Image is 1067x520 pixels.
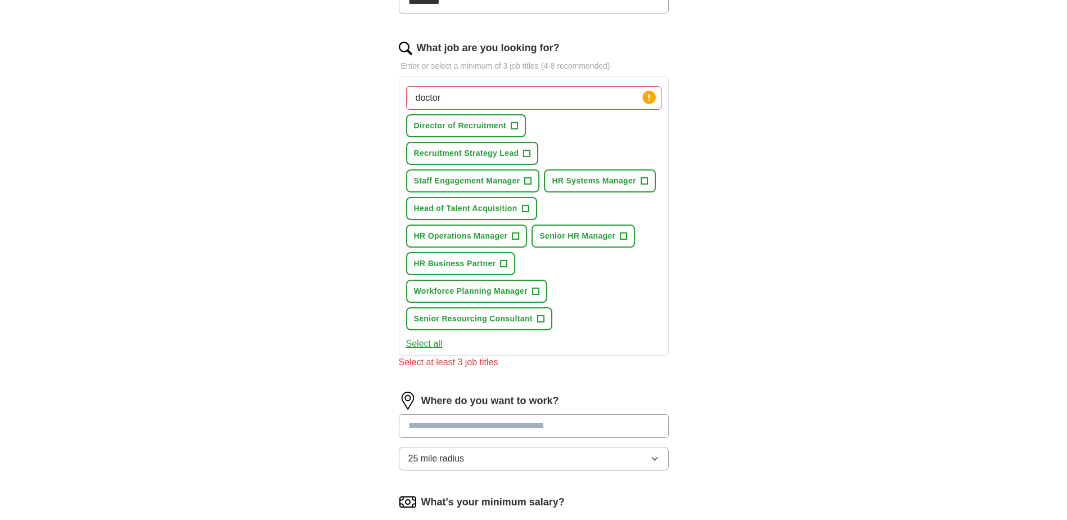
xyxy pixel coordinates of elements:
[414,175,520,187] span: Staff Engagement Manager
[552,175,636,187] span: HR Systems Manager
[414,230,508,242] span: HR Operations Manager
[406,142,539,165] button: Recruitment Strategy Lead
[414,313,533,325] span: Senior Resourcing Consultant
[544,169,655,192] button: HR Systems Manager
[406,169,540,192] button: Staff Engagement Manager
[399,356,669,369] div: Select at least 3 job titles
[532,225,635,248] button: Senior HR Manager
[399,447,669,470] button: 25 mile radius
[417,41,560,56] label: What job are you looking for?
[406,307,552,330] button: Senior Resourcing Consultant
[414,285,528,297] span: Workforce Planning Manager
[406,280,548,303] button: Workforce Planning Manager
[406,86,661,110] input: Type a job title and press enter
[406,252,516,275] button: HR Business Partner
[414,203,517,214] span: Head of Talent Acquisition
[414,258,496,270] span: HR Business Partner
[421,393,559,409] label: Where do you want to work?
[399,60,669,72] p: Enter or select a minimum of 3 job titles (4-8 recommended)
[414,120,506,132] span: Director of Recruitment
[399,493,417,511] img: salary.png
[408,452,465,465] span: 25 mile radius
[539,230,615,242] span: Senior HR Manager
[406,337,443,351] button: Select all
[406,197,537,220] button: Head of Talent Acquisition
[406,225,528,248] button: HR Operations Manager
[399,42,412,55] img: search.png
[414,147,519,159] span: Recruitment Strategy Lead
[421,495,565,510] label: What's your minimum salary?
[399,392,417,410] img: location.png
[406,114,526,137] button: Director of Recruitment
